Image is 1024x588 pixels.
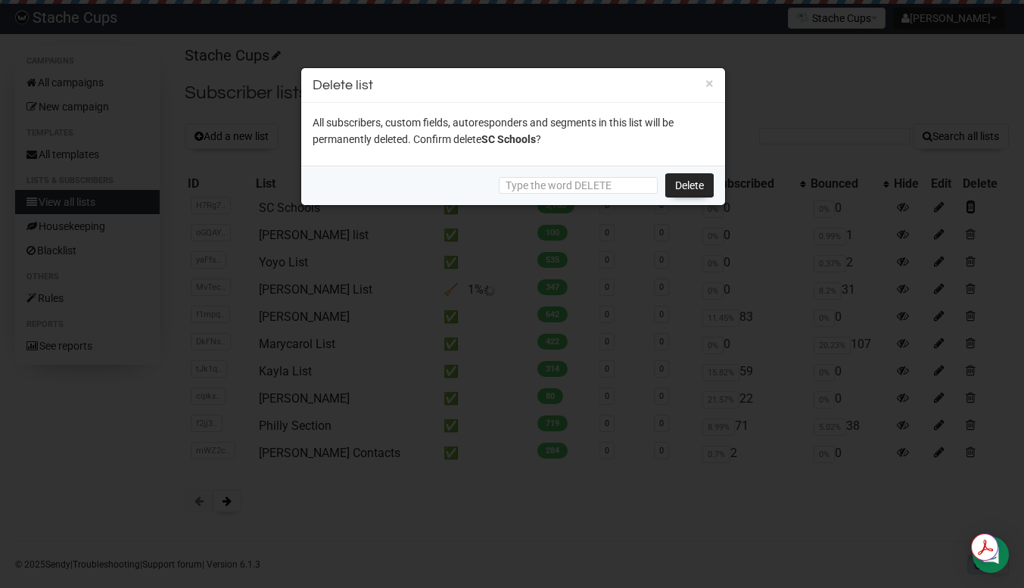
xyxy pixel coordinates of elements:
[665,173,714,198] a: Delete
[313,75,714,95] h3: Delete list
[313,114,714,148] p: All subscribers, custom fields, autoresponders and segments in this list will be permanently dele...
[705,76,714,90] button: ×
[481,133,536,145] span: SC Schools
[499,177,658,194] input: Type the word DELETE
